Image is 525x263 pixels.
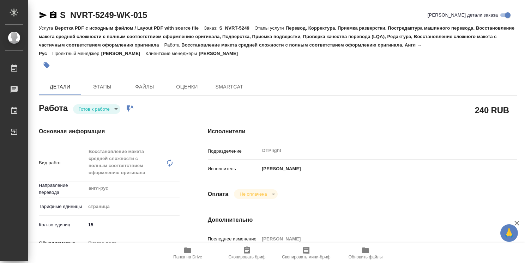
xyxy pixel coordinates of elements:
p: Подразделение [208,148,259,155]
span: Детали [43,82,77,91]
span: Обновить файлы [349,255,383,259]
button: Обновить файлы [336,243,395,263]
span: SmartCat [212,82,246,91]
p: Клиентские менеджеры [146,51,199,56]
h4: Дополнительно [208,216,517,224]
p: [PERSON_NAME] [199,51,243,56]
button: 🙏 [500,224,518,242]
h4: Оплата [208,190,229,198]
p: Исполнитель [208,165,259,172]
h4: Исполнители [208,127,517,136]
span: Оценки [170,82,204,91]
button: Не оплачена [237,191,269,197]
p: Верстка PDF с исходным файлом / Layout PDF with source file [55,25,204,31]
a: S_NVRT-5249-WK-015 [60,10,147,20]
span: Папка на Drive [173,255,202,259]
p: [PERSON_NAME] [101,51,146,56]
span: Скопировать мини-бриф [282,255,330,259]
p: S_NVRT-5249 [219,25,255,31]
p: Вид работ [39,159,86,166]
p: Тарифные единицы [39,203,86,210]
span: 🙏 [503,226,515,240]
input: Пустое поле [259,234,491,244]
p: Проектный менеджер [52,51,101,56]
div: Пустое поле [86,237,180,249]
button: Скопировать ссылку для ЯМессенджера [39,11,47,19]
p: Направление перевода [39,182,86,196]
input: ✎ Введи что-нибудь [86,220,180,230]
h4: Основная информация [39,127,180,136]
p: Последнее изменение [208,236,259,243]
h2: Работа [39,101,68,114]
div: Готов к работе [73,104,120,114]
span: Файлы [128,82,162,91]
div: Пустое поле [88,240,171,247]
span: Этапы [85,82,119,91]
span: [PERSON_NAME] детали заказа [428,12,498,19]
p: [PERSON_NAME] [259,165,301,172]
p: Кол-во единиц [39,221,86,228]
p: Перевод, Корректура, Приемка разверстки, Постредактура машинного перевода, Восстановление макета ... [39,25,514,48]
span: Скопировать бриф [228,255,265,259]
button: Готов к работе [77,106,112,112]
p: Услуга [39,25,55,31]
button: Скопировать ссылку [49,11,58,19]
p: Заказ: [204,25,219,31]
button: Скопировать бриф [217,243,277,263]
button: Скопировать мини-бриф [277,243,336,263]
p: Восстановление макета средней сложности с полным соответствием оформлению оригинала, Англ → Рус [39,42,422,56]
button: Добавить тэг [39,57,54,73]
p: Работа [164,42,182,48]
p: Общая тематика [39,240,86,247]
h2: 240 RUB [475,104,509,116]
button: Папка на Drive [158,243,217,263]
p: Этапы услуги [255,25,286,31]
div: страница [86,201,180,213]
div: Готов к работе [234,189,277,199]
